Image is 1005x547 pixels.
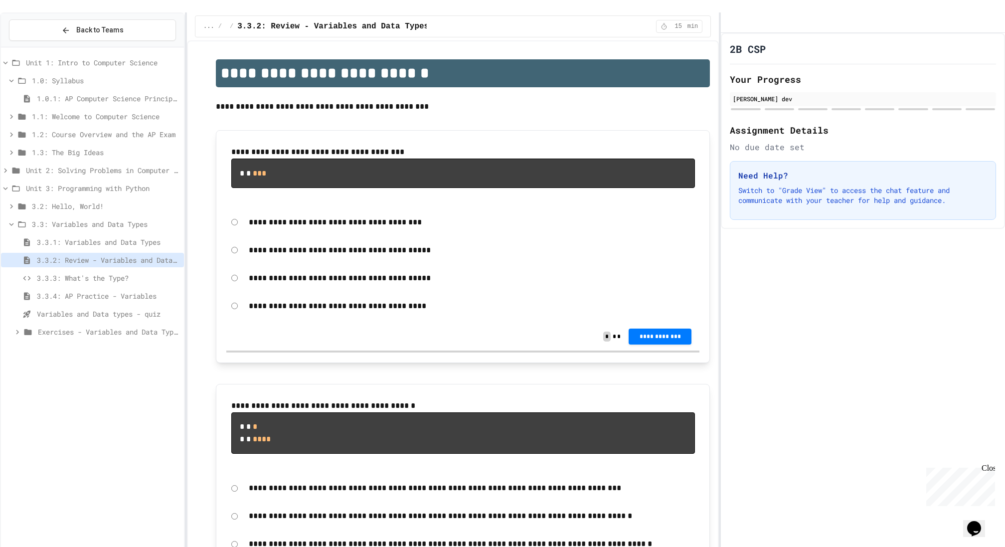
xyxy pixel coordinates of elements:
[670,22,686,30] span: 15
[26,57,180,68] span: Unit 1: Intro to Computer Science
[230,22,233,30] span: /
[26,165,180,176] span: Unit 2: Solving Problems in Computer Science
[9,19,176,41] button: Back to Teams
[4,4,69,63] div: Chat with us now!Close
[32,147,180,158] span: 1.3: The Big Ideas
[730,42,766,56] h1: 2B CSP
[37,309,180,319] span: Variables and Data types - quiz
[738,170,988,182] h3: Need Help?
[32,111,180,122] span: 1.1: Welcome to Computer Science
[26,183,180,193] span: Unit 3: Programming with Python
[76,25,124,35] span: Back to Teams
[963,507,995,537] iframe: chat widget
[237,20,429,32] span: 3.3.2: Review - Variables and Data Types
[37,93,180,104] span: 1.0.1: AP Computer Science Principles in Python Course Syllabus
[32,219,180,229] span: 3.3: Variables and Data Types
[738,185,988,205] p: Switch to "Grade View" to access the chat feature and communicate with your teacher for help and ...
[37,273,180,283] span: 3.3.3: What's the Type?
[922,464,995,506] iframe: chat widget
[37,255,180,265] span: 3.3.2: Review - Variables and Data Types
[32,201,180,211] span: 3.2: Hello, World!
[32,129,180,140] span: 1.2: Course Overview and the AP Exam
[218,22,222,30] span: /
[730,72,996,86] h2: Your Progress
[730,141,996,153] div: No due date set
[37,237,180,247] span: 3.3.1: Variables and Data Types
[32,75,180,86] span: 1.0: Syllabus
[730,123,996,137] h2: Assignment Details
[687,22,698,30] span: min
[38,327,180,337] span: Exercises - Variables and Data Types
[203,22,214,30] span: ...
[733,94,993,103] div: [PERSON_NAME] dev
[37,291,180,301] span: 3.3.4: AP Practice - Variables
